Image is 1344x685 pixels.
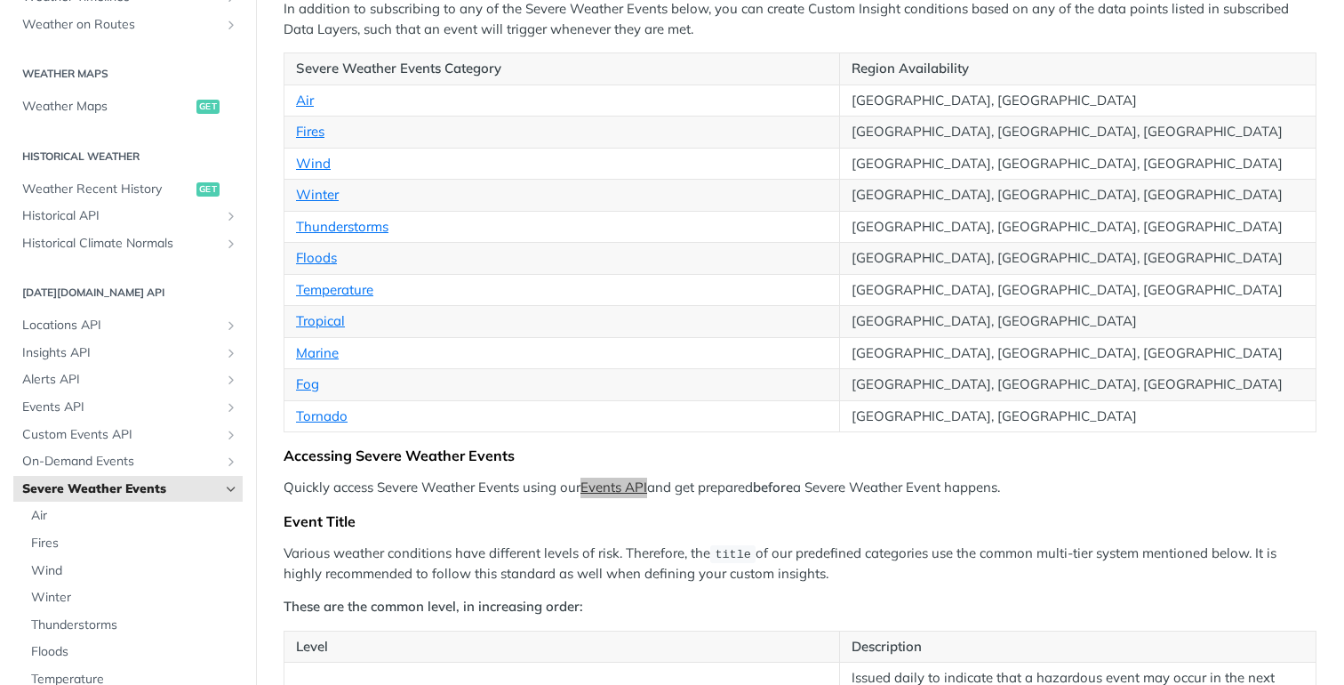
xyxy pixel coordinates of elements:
[22,16,220,34] span: Weather on Routes
[840,53,1316,85] th: Region Availability
[22,317,220,334] span: Locations API
[13,476,243,503] a: Severe Weather EventsHide subpages for Severe Weather Events
[296,186,339,203] a: Winter
[580,479,647,496] a: Events API
[840,631,1316,663] th: Description
[224,346,238,360] button: Show subpages for Insights API
[296,344,339,361] a: Marine
[296,407,348,424] a: Tornado
[840,148,1316,180] td: [GEOGRAPHIC_DATA], [GEOGRAPHIC_DATA], [GEOGRAPHIC_DATA]
[296,281,373,298] a: Temperature
[13,203,243,230] a: Historical APIShow subpages for Historical API
[22,371,220,389] span: Alerts API
[840,274,1316,306] td: [GEOGRAPHIC_DATA], [GEOGRAPHIC_DATA], [GEOGRAPHIC_DATA]
[296,249,337,266] a: Floods
[284,478,1316,498] p: Quickly access Severe Weather Events using our and get prepared a Severe Weather Event happens.
[715,548,751,561] span: title
[31,507,238,525] span: Air
[840,180,1316,212] td: [GEOGRAPHIC_DATA], [GEOGRAPHIC_DATA], [GEOGRAPHIC_DATA]
[296,155,331,172] a: Wind
[196,182,220,197] span: get
[840,369,1316,401] td: [GEOGRAPHIC_DATA], [GEOGRAPHIC_DATA], [GEOGRAPHIC_DATA]
[224,318,238,333] button: Show subpages for Locations API
[22,98,192,116] span: Weather Maps
[13,230,243,257] a: Historical Climate NormalsShow subpages for Historical Climate Normals
[224,428,238,442] button: Show subpages for Custom Events API
[840,85,1316,117] td: [GEOGRAPHIC_DATA], [GEOGRAPHIC_DATA]
[22,426,220,444] span: Custom Events API
[13,422,243,448] a: Custom Events APIShow subpages for Custom Events API
[224,373,238,387] button: Show subpages for Alerts API
[22,584,243,611] a: Winter
[22,181,192,198] span: Weather Recent History
[31,535,238,552] span: Fires
[13,66,243,82] h2: Weather Maps
[296,375,319,392] a: Fog
[22,344,220,362] span: Insights API
[13,285,243,301] h2: [DATE][DOMAIN_NAME] API
[13,149,243,165] h2: Historical Weather
[296,218,388,235] a: Thunderstorms
[224,209,238,223] button: Show subpages for Historical API
[840,400,1316,432] td: [GEOGRAPHIC_DATA], [GEOGRAPHIC_DATA]
[224,237,238,251] button: Show subpages for Historical Climate Normals
[22,530,243,557] a: Fires
[22,399,220,416] span: Events API
[284,598,583,615] strong: These are the common level, in increasing order:
[296,92,314,109] a: Air
[224,400,238,415] button: Show subpages for Events API
[13,312,243,339] a: Locations APIShow subpages for Locations API
[22,235,220,253] span: Historical Climate Normals
[31,562,238,580] span: Wind
[224,482,238,496] button: Hide subpages for Severe Weather Events
[224,455,238,469] button: Show subpages for On-Demand Events
[22,207,220,225] span: Historical API
[13,93,243,120] a: Weather Mapsget
[31,616,238,634] span: Thunderstorms
[22,639,243,665] a: Floods
[284,53,840,85] th: Severe Weather Events Category
[22,558,243,584] a: Wind
[196,100,220,114] span: get
[13,340,243,367] a: Insights APIShow subpages for Insights API
[284,544,1316,584] p: Various weather conditions have different levels of risk. Therefore, the of our predefined catego...
[13,394,243,421] a: Events APIShow subpages for Events API
[224,18,238,32] button: Show subpages for Weather on Routes
[840,117,1316,149] td: [GEOGRAPHIC_DATA], [GEOGRAPHIC_DATA], [GEOGRAPHIC_DATA]
[840,243,1316,275] td: [GEOGRAPHIC_DATA], [GEOGRAPHIC_DATA], [GEOGRAPHIC_DATA]
[284,447,1316,464] div: Accessing Severe Weather Events
[284,631,840,663] th: Level
[284,512,1316,530] div: Event Title
[13,367,243,393] a: Alerts APIShow subpages for Alerts API
[13,12,243,38] a: Weather on RoutesShow subpages for Weather on Routes
[13,448,243,475] a: On-Demand EventsShow subpages for On-Demand Events
[22,503,243,529] a: Air
[22,480,220,498] span: Severe Weather Events
[22,612,243,639] a: Thunderstorms
[31,643,238,661] span: Floods
[31,589,238,607] span: Winter
[840,211,1316,243] td: [GEOGRAPHIC_DATA], [GEOGRAPHIC_DATA], [GEOGRAPHIC_DATA]
[840,337,1316,369] td: [GEOGRAPHIC_DATA], [GEOGRAPHIC_DATA], [GEOGRAPHIC_DATA]
[840,306,1316,338] td: [GEOGRAPHIC_DATA], [GEOGRAPHIC_DATA]
[753,479,793,496] strong: before
[22,453,220,471] span: On-Demand Events
[296,123,324,140] a: Fires
[13,176,243,203] a: Weather Recent Historyget
[296,312,345,329] a: Tropical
